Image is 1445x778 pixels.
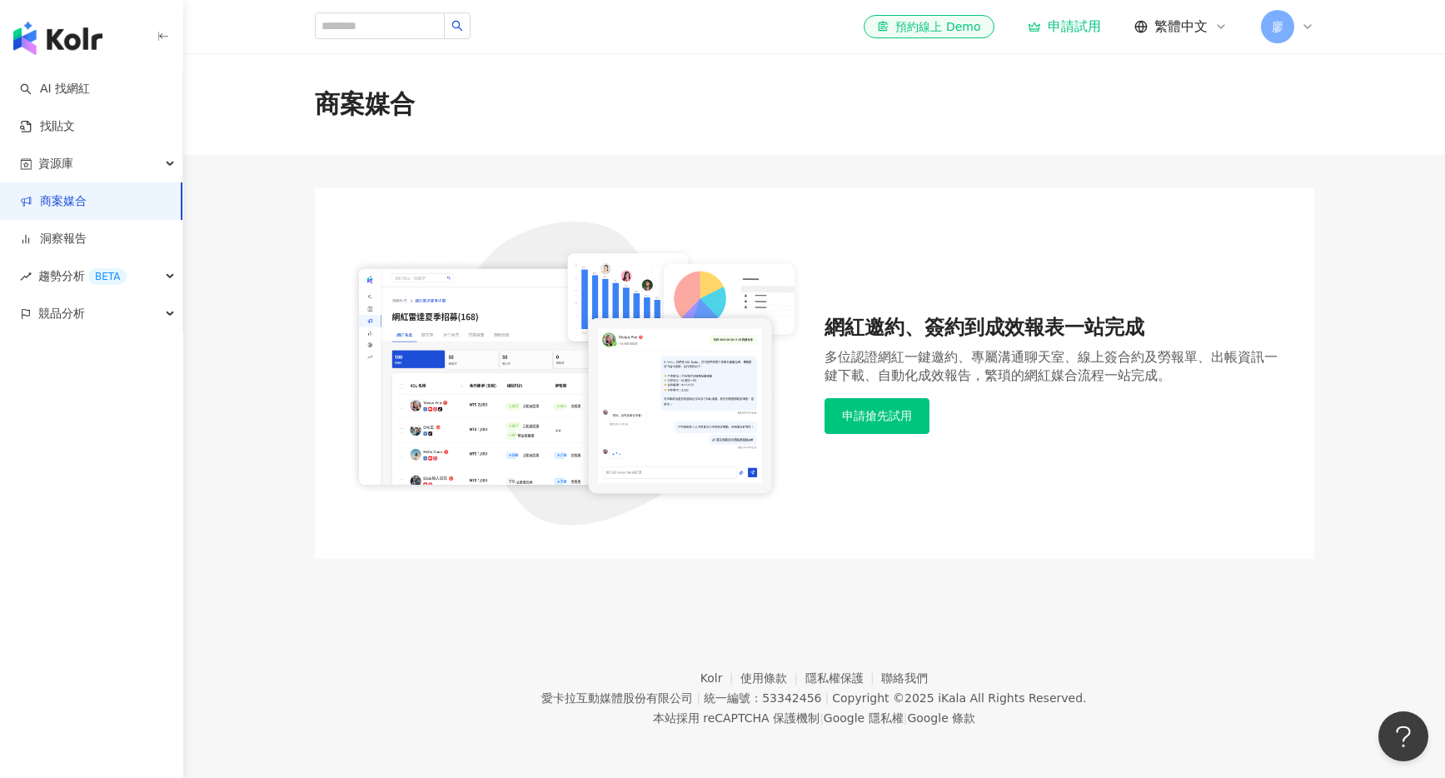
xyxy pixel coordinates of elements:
div: 統一編號：53342456 [704,691,821,705]
div: Copyright © 2025 All Rights Reserved. [832,691,1086,705]
a: iKala [938,691,966,705]
div: 多位認證網紅一鍵邀約、專屬溝通聊天室、線上簽合約及勞報單、出帳資訊一鍵下載、自動化成效報告，繁瑣的網紅媒合流程一站完成。 [825,348,1281,385]
span: | [696,691,700,705]
span: | [825,691,829,705]
iframe: Help Scout Beacon - Open [1378,711,1428,761]
a: searchAI 找網紅 [20,81,90,97]
div: 商案媒合 [315,87,415,122]
a: 申請試用 [1028,18,1101,35]
span: 繁體中文 [1154,17,1208,36]
a: 聯絡我們 [881,671,928,685]
span: | [820,711,824,725]
a: Kolr [700,671,740,685]
a: 找貼文 [20,118,75,135]
div: 愛卡拉互動媒體股份有限公司 [541,691,693,705]
span: 本站採用 reCAPTCHA 保護機制 [653,708,975,728]
img: 網紅邀約、簽約到成效報表一站完成 [348,222,805,526]
div: 網紅邀約、簽約到成效報表一站完成 [825,314,1281,342]
a: 洞察報告 [20,231,87,247]
a: 預約線上 Demo [864,15,994,38]
div: 預約線上 Demo [877,18,980,35]
span: | [904,711,908,725]
div: BETA [88,268,127,285]
span: 競品分析 [38,295,85,332]
span: rise [20,271,32,282]
a: 使用條款 [740,671,805,685]
button: 申請搶先試用 [825,398,929,433]
span: 廖 [1272,17,1283,36]
span: 趨勢分析 [38,257,127,295]
a: 商案媒合 [20,193,87,210]
span: 資源庫 [38,145,73,182]
img: logo [13,22,102,55]
a: Google 隱私權 [824,711,904,725]
a: 隱私權保護 [805,671,882,685]
a: Google 條款 [907,711,975,725]
span: search [451,20,463,32]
